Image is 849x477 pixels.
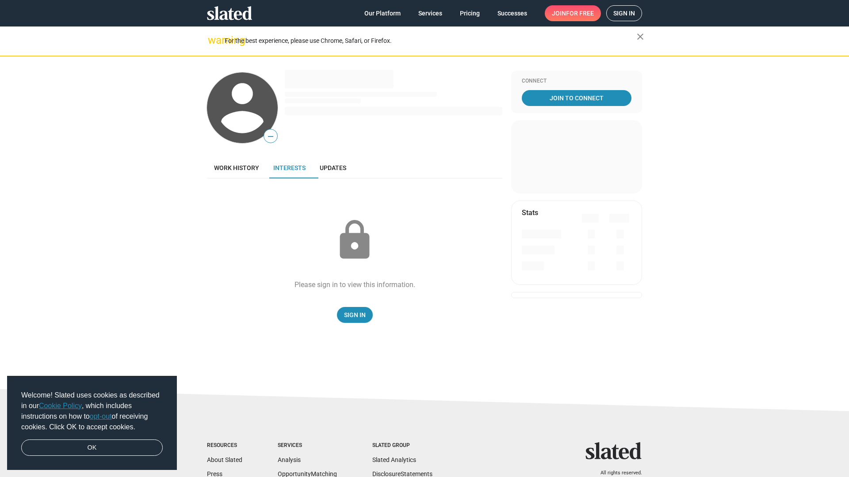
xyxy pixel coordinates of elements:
div: cookieconsent [7,376,177,470]
span: Our Platform [364,5,401,21]
span: — [264,131,277,142]
a: Analysis [278,456,301,463]
a: Slated Analytics [372,456,416,463]
div: Resources [207,442,242,449]
mat-card-title: Stats [522,208,538,217]
span: Work history [214,164,259,171]
a: Interests [266,157,313,178]
a: Work history [207,157,266,178]
a: Successes [490,5,534,21]
a: About Slated [207,456,242,463]
span: Welcome! Slated uses cookies as described in our , which includes instructions on how to of recei... [21,390,163,432]
div: Please sign in to view this information. [294,280,415,289]
span: Join To Connect [524,90,630,106]
span: Pricing [460,5,480,21]
span: Interests [273,164,306,171]
div: Connect [522,78,631,85]
a: dismiss cookie message [21,439,163,456]
mat-icon: lock [333,218,377,262]
a: Join To Connect [522,90,631,106]
span: Join [552,5,594,21]
a: Sign in [606,5,642,21]
a: opt-out [90,413,112,420]
span: Updates [320,164,346,171]
span: Sign In [344,307,366,323]
span: Sign in [613,6,635,21]
a: Joinfor free [545,5,601,21]
mat-icon: warning [208,35,218,45]
a: Updates [313,157,353,178]
span: for free [566,5,594,21]
mat-icon: close [635,31,646,42]
div: Services [278,442,337,449]
a: Our Platform [357,5,408,21]
a: Pricing [453,5,487,21]
span: Successes [497,5,527,21]
a: Sign In [337,307,373,323]
a: Cookie Policy [39,402,82,409]
div: Slated Group [372,442,432,449]
div: For the best experience, please use Chrome, Safari, or Firefox. [225,35,637,47]
span: Services [418,5,442,21]
a: Services [411,5,449,21]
